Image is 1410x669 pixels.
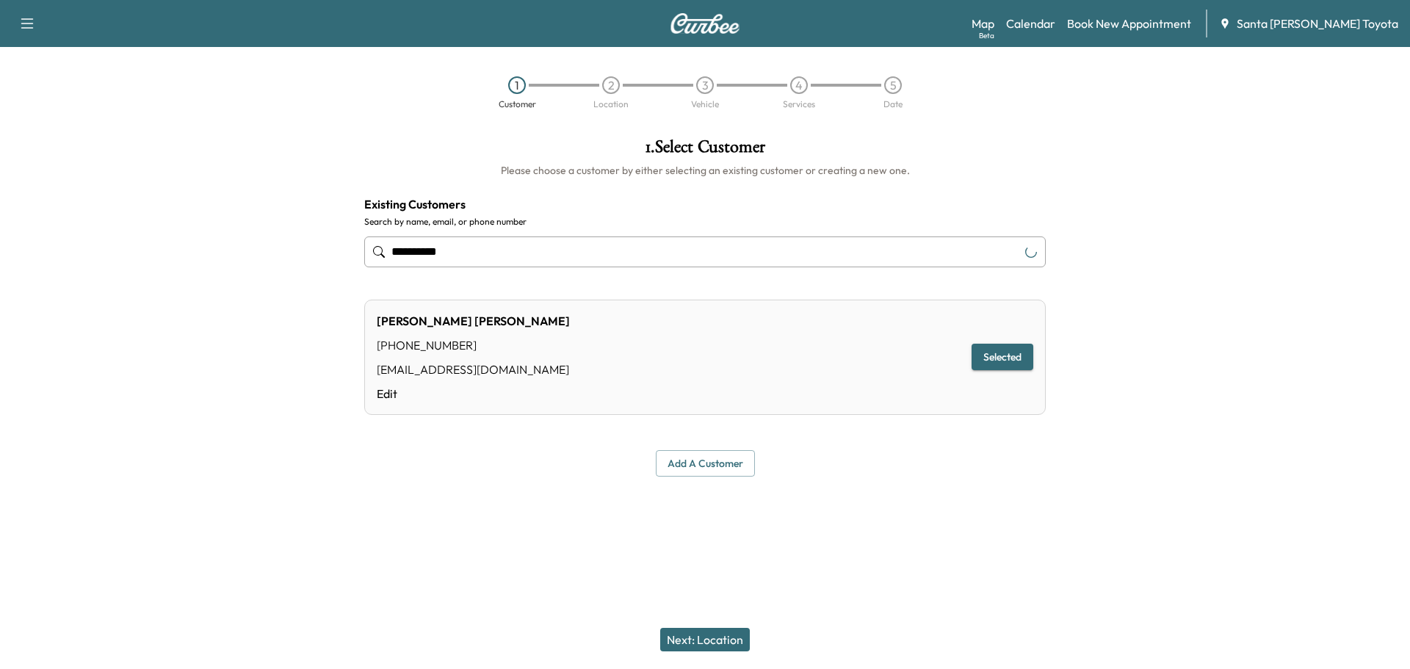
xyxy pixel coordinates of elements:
[593,100,629,109] div: Location
[691,100,719,109] div: Vehicle
[696,76,714,94] div: 3
[972,344,1033,371] button: Selected
[972,15,994,32] a: MapBeta
[884,76,902,94] div: 5
[670,13,740,34] img: Curbee Logo
[364,216,1046,228] label: Search by name, email, or phone number
[883,100,903,109] div: Date
[783,100,815,109] div: Services
[660,628,750,651] button: Next: Location
[790,76,808,94] div: 4
[1006,15,1055,32] a: Calendar
[979,30,994,41] div: Beta
[499,100,536,109] div: Customer
[364,195,1046,213] h4: Existing Customers
[508,76,526,94] div: 1
[364,138,1046,163] h1: 1 . Select Customer
[364,163,1046,178] h6: Please choose a customer by either selecting an existing customer or creating a new one.
[377,312,570,330] div: [PERSON_NAME] [PERSON_NAME]
[377,361,570,378] div: [EMAIL_ADDRESS][DOMAIN_NAME]
[656,450,755,477] button: Add a customer
[1067,15,1191,32] a: Book New Appointment
[377,336,570,354] div: [PHONE_NUMBER]
[602,76,620,94] div: 2
[1237,15,1398,32] span: Santa [PERSON_NAME] Toyota
[377,385,570,402] a: Edit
